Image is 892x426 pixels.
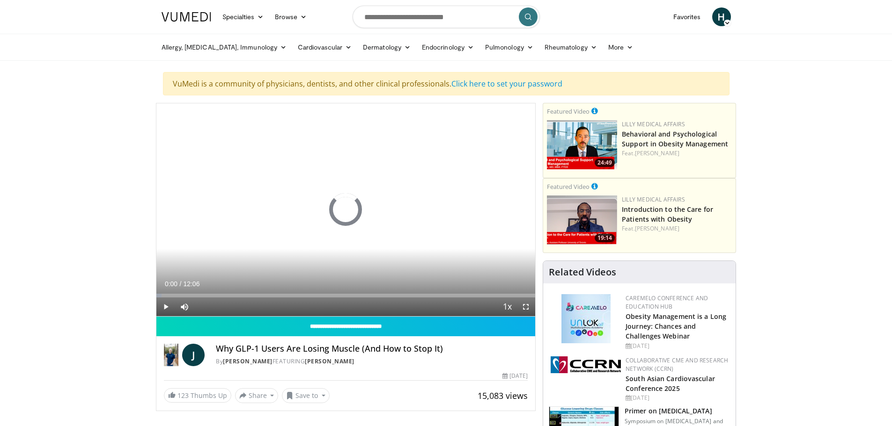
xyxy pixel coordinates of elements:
a: Behavioral and Psychological Support in Obesity Management [622,130,728,148]
a: 19:14 [547,195,617,245]
a: Allergy, [MEDICAL_DATA], Immunology [156,38,293,57]
a: Cardiovascular [292,38,357,57]
span: / [180,280,182,288]
span: 24:49 [595,159,615,167]
small: Featured Video [547,182,590,191]
a: [PERSON_NAME] [635,149,679,157]
button: Playback Rate [498,297,516,316]
a: 123 Thumbs Up [164,388,231,403]
a: Specialties [217,7,270,26]
span: 0:00 [165,280,177,288]
span: 19:14 [595,234,615,242]
input: Search topics, interventions [353,6,540,28]
div: [DATE] [626,394,728,402]
a: 24:49 [547,120,617,169]
a: More [603,38,639,57]
h4: Why GLP-1 Users Are Losing Muscle (And How to Stop It) [216,344,528,354]
a: Browse [269,7,312,26]
img: VuMedi Logo [162,12,211,22]
span: 15,083 views [478,390,528,401]
img: Dr. Jordan Rennicke [164,344,179,366]
a: Lilly Medical Affairs [622,195,685,203]
div: Progress Bar [156,294,536,297]
a: Rheumatology [539,38,603,57]
a: South Asian Cardiovascular Conference 2025 [626,374,715,393]
a: [PERSON_NAME] [223,357,273,365]
button: Save to [282,388,330,403]
img: ba3304f6-7838-4e41-9c0f-2e31ebde6754.png.150x105_q85_crop-smart_upscale.png [547,120,617,169]
div: Feat. [622,224,732,233]
h3: Primer on [MEDICAL_DATA] [625,406,730,416]
div: Feat. [622,149,732,158]
a: Lilly Medical Affairs [622,120,685,128]
a: J [182,344,205,366]
a: Dermatology [357,38,416,57]
button: Mute [175,297,194,316]
span: 123 [177,391,189,400]
a: Favorites [668,7,707,26]
a: Pulmonology [479,38,539,57]
div: VuMedi is a community of physicians, dentists, and other clinical professionals. [163,72,730,95]
div: [DATE] [626,342,728,350]
a: Endocrinology [416,38,479,57]
div: [DATE] [502,372,528,380]
video-js: Video Player [156,103,536,317]
a: Obesity Management is a Long Journey: Chances and Challenges Webinar [626,312,726,340]
a: Click here to set your password [451,79,562,89]
a: H [712,7,731,26]
img: acc2e291-ced4-4dd5-b17b-d06994da28f3.png.150x105_q85_crop-smart_upscale.png [547,195,617,245]
small: Featured Video [547,107,590,116]
div: By FEATURING [216,357,528,366]
span: 12:06 [183,280,199,288]
img: a04ee3ba-8487-4636-b0fb-5e8d268f3737.png.150x105_q85_autocrop_double_scale_upscale_version-0.2.png [551,356,621,373]
button: Play [156,297,175,316]
a: Collaborative CME and Research Network (CCRN) [626,356,728,373]
button: Fullscreen [516,297,535,316]
a: Introduction to the Care for Patients with Obesity [622,205,713,224]
h4: Related Videos [549,267,616,278]
a: [PERSON_NAME] [305,357,354,365]
a: CaReMeLO Conference and Education Hub [626,294,708,310]
a: [PERSON_NAME] [635,224,679,232]
img: 45df64a9-a6de-482c-8a90-ada250f7980c.png.150x105_q85_autocrop_double_scale_upscale_version-0.2.jpg [561,294,611,343]
button: Share [235,388,279,403]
